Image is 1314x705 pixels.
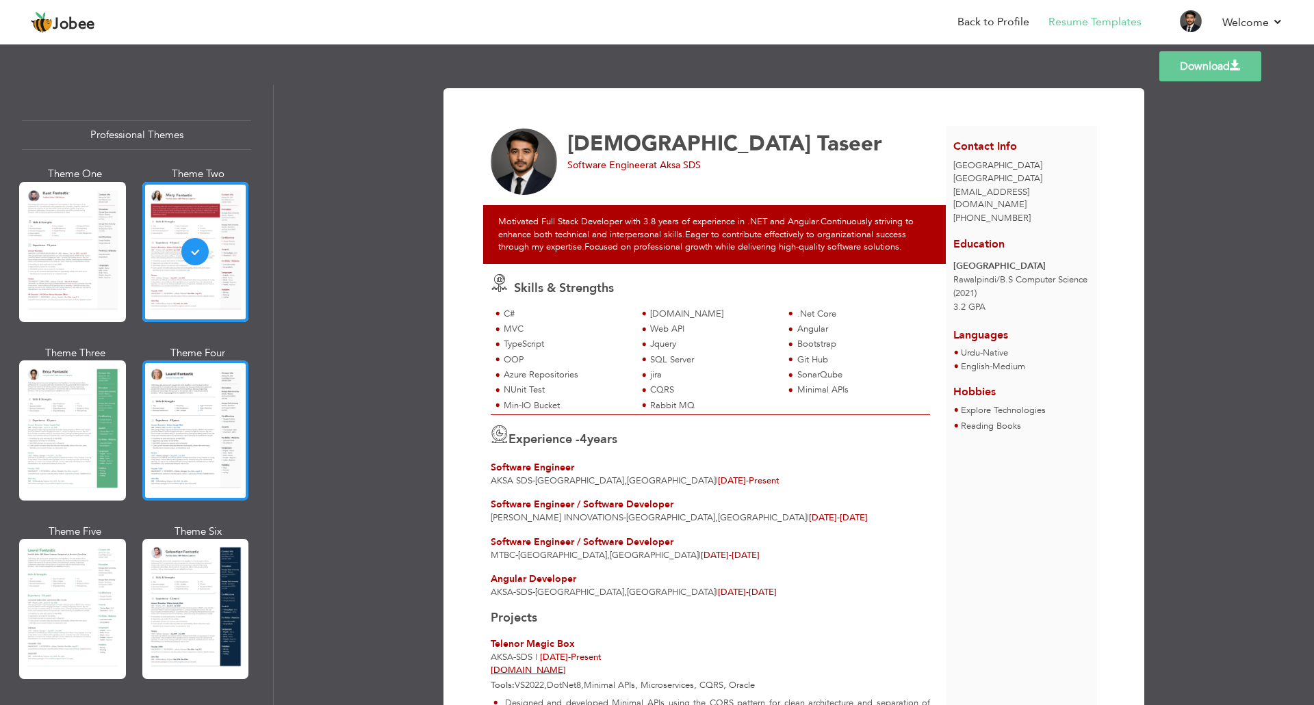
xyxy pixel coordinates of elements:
[491,651,532,663] span: AKSA-SDS
[961,347,980,359] span: Urdu
[1222,14,1283,31] a: Welcome
[607,549,610,561] span: ,
[31,12,95,34] a: Jobee
[961,360,1025,374] li: Medium
[650,308,775,321] div: [DOMAIN_NAME]
[31,12,53,34] img: jobee.io
[145,524,252,539] div: Theme Six
[716,586,718,598] span: |
[961,360,990,373] span: English
[540,651,602,663] span: [DATE] Present
[1180,10,1202,32] img: Profile Img
[807,511,809,524] span: |
[535,651,537,663] span: |
[718,475,749,487] span: [DATE]
[514,280,614,297] span: Skills & Strengths
[22,167,129,181] div: Theme One
[715,511,718,524] span: ,
[718,511,807,524] span: [GEOGRAPHIC_DATA]
[701,549,732,561] span: [DATE]
[145,167,252,181] div: Theme Two
[797,369,923,382] div: SonarQube
[491,609,537,626] span: Projects
[1048,14,1142,30] a: Resume Templates
[718,586,777,598] span: [DATE]
[961,347,1008,360] li: Native
[532,475,535,487] span: -
[990,360,992,373] span: -
[797,384,923,397] div: Minimal APIs
[699,549,701,561] span: |
[508,431,580,448] span: Experience -
[957,14,1029,30] a: Back to Profile
[961,420,1021,432] span: Reading Books
[953,186,1029,211] span: [EMAIL_ADDRESS][DOMAIN_NAME]
[953,139,1017,154] span: Contact Info
[817,129,882,158] span: Taseer
[650,399,775,412] div: Rabbit MQ
[809,511,840,524] span: [DATE]
[515,549,518,561] span: -
[953,212,1031,224] span: [PHONE_NUMBER]
[953,287,977,300] span: (2021)
[953,301,985,313] span: 3.2 GPA
[145,346,252,360] div: Theme Four
[980,347,983,359] span: -
[491,679,515,691] span: Tools:
[1159,51,1261,81] a: Download
[568,651,571,663] span: -
[953,260,1090,273] div: [GEOGRAPHIC_DATA]
[504,308,629,321] div: C#
[491,549,515,561] span: MTBC
[22,120,251,150] div: Professional Themes
[797,323,923,336] div: Angular
[610,549,699,561] span: [GEOGRAPHIC_DATA]
[491,586,532,598] span: AKSA-SDS
[996,274,1000,286] span: /
[650,354,775,367] div: SQL Server
[953,317,1008,343] span: Languages
[491,637,575,650] span: Telenor Magic Box
[701,549,760,561] span: [DATE]
[729,549,732,561] span: -
[718,475,780,487] span: Present
[567,159,649,172] span: Software Engineer
[491,475,532,487] span: Aksa SDS
[953,274,1087,286] span: Rawalpindi B.S Computer Science
[580,431,587,448] span: 4
[567,129,811,158] span: [DEMOGRAPHIC_DATA]
[624,475,627,487] span: ,
[746,586,749,598] span: -
[650,384,775,397] div: CQRS
[650,369,775,382] div: jira
[716,475,718,487] span: |
[535,586,624,598] span: [GEOGRAPHIC_DATA]
[491,498,673,511] span: Software Engineer / Software Developer
[627,586,716,598] span: [GEOGRAPHIC_DATA]
[650,338,775,351] div: Jquery
[797,354,923,367] div: Git Hub
[22,346,129,360] div: Theme Three
[627,475,716,487] span: [GEOGRAPHIC_DATA]
[53,17,95,32] span: Jobee
[624,586,627,598] span: ,
[649,159,701,172] span: at Aksa SDS
[491,129,558,196] img: No image
[580,431,617,449] label: years
[953,159,1042,172] span: [GEOGRAPHIC_DATA]
[504,384,629,397] div: NUnit Test
[809,511,868,524] span: [DATE]
[504,399,629,412] div: Min-IO Bucket
[961,404,1046,416] span: Explore Technologies
[953,237,1005,252] span: Education
[515,679,755,691] span: VS2022,DotNet8,Minimal APIs, Microservices, CQRS, Oracle
[491,664,566,676] a: [DOMAIN_NAME]
[650,323,775,336] div: Web API
[532,586,535,598] span: -
[491,461,574,474] span: Software Engineer
[837,511,840,524] span: -
[483,205,953,264] div: Motivated Full Stack Developer with 3.8 years of experience in .NET and Angular.Continuously stri...
[504,369,629,382] div: Azure Repositories
[797,338,923,351] div: Bootstrap
[953,172,1042,185] span: [GEOGRAPHIC_DATA]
